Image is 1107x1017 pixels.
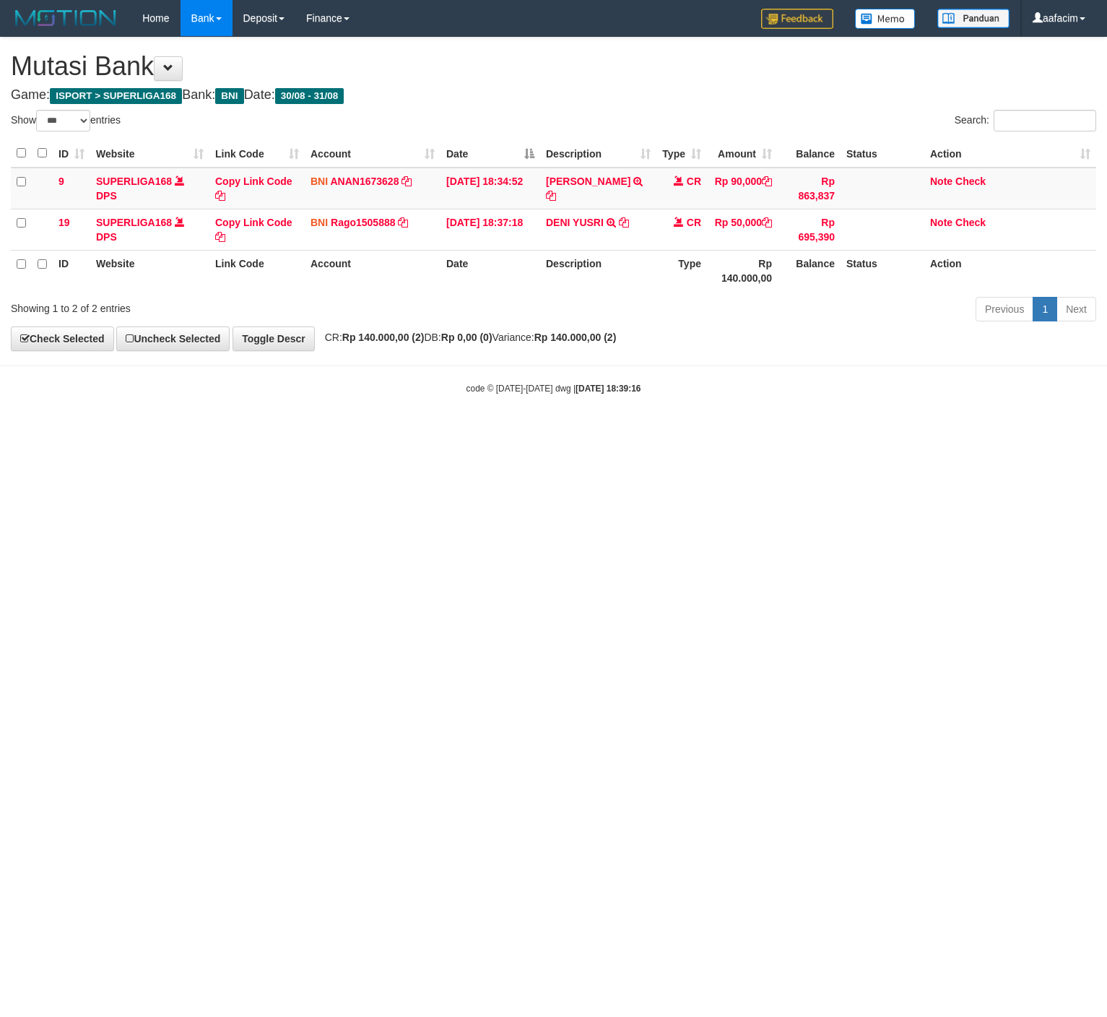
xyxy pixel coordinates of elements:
a: Copy ANAN1673628 to clipboard [401,176,412,187]
a: Copy Rp 90,000 to clipboard [762,176,772,187]
th: Action: activate to sort column ascending [924,139,1096,168]
th: Description [540,250,656,291]
th: Date: activate to sort column descending [440,139,540,168]
strong: Rp 140.000,00 (2) [342,332,425,343]
strong: Rp 140.000,00 (2) [534,332,617,343]
a: Next [1056,297,1096,321]
span: 19 [58,217,70,228]
th: Balance [778,250,841,291]
span: CR [687,217,701,228]
th: Account [305,250,440,291]
th: ID [53,250,90,291]
a: Copy Rago1505888 to clipboard [398,217,408,228]
a: Uncheck Selected [116,326,230,351]
img: MOTION_logo.png [11,7,121,29]
td: Rp 50,000 [707,209,778,250]
strong: [DATE] 18:39:16 [576,384,641,394]
td: Rp 863,837 [778,168,841,209]
a: Check [955,176,986,187]
th: Type [656,250,707,291]
a: Previous [976,297,1033,321]
th: Status [841,250,924,291]
a: Check [955,217,986,228]
a: SUPERLIGA168 [96,176,172,187]
th: Date [440,250,540,291]
th: Balance [778,139,841,168]
label: Show entries [11,110,121,131]
a: Copy Link Code [215,217,292,243]
img: panduan.png [937,9,1010,28]
strong: Rp 0,00 (0) [441,332,492,343]
span: BNI [311,176,328,187]
small: code © [DATE]-[DATE] dwg | [466,384,641,394]
th: Link Code: activate to sort column ascending [209,139,305,168]
th: Type: activate to sort column ascending [656,139,707,168]
span: ISPORT > SUPERLIGA168 [50,88,182,104]
a: Copy Rp 50,000 to clipboard [762,217,772,228]
th: Description: activate to sort column ascending [540,139,656,168]
a: SUPERLIGA168 [96,217,172,228]
td: DPS [90,209,209,250]
td: Rp 90,000 [707,168,778,209]
h4: Game: Bank: Date: [11,88,1096,103]
th: Status [841,139,924,168]
label: Search: [955,110,1096,131]
span: BNI [311,217,328,228]
td: [DATE] 18:34:52 [440,168,540,209]
select: Showentries [36,110,90,131]
td: Rp 695,390 [778,209,841,250]
td: [DATE] 18:37:18 [440,209,540,250]
th: Rp 140.000,00 [707,250,778,291]
span: CR: DB: Variance: [318,332,617,343]
a: [PERSON_NAME] [546,176,630,187]
span: 30/08 - 31/08 [275,88,344,104]
a: DENI YUSRI [546,217,604,228]
th: Action [924,250,1096,291]
span: 9 [58,176,64,187]
img: Feedback.jpg [761,9,833,29]
a: Toggle Descr [233,326,315,351]
th: Link Code [209,250,305,291]
a: Note [930,217,952,228]
input: Search: [994,110,1096,131]
a: 1 [1033,297,1057,321]
img: Button%20Memo.svg [855,9,916,29]
th: Website [90,250,209,291]
a: Copy ANDIK SUSANTO to clipboard [546,190,556,202]
a: Copy DENI YUSRI to clipboard [619,217,629,228]
a: Check Selected [11,326,114,351]
a: ANAN1673628 [331,176,399,187]
span: BNI [215,88,243,104]
th: ID: activate to sort column ascending [53,139,90,168]
div: Showing 1 to 2 of 2 entries [11,295,451,316]
a: Rago1505888 [331,217,396,228]
th: Account: activate to sort column ascending [305,139,440,168]
th: Website: activate to sort column ascending [90,139,209,168]
a: Note [930,176,952,187]
span: CR [687,176,701,187]
a: Copy Link Code [215,176,292,202]
td: DPS [90,168,209,209]
th: Amount: activate to sort column ascending [707,139,778,168]
h1: Mutasi Bank [11,52,1096,81]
